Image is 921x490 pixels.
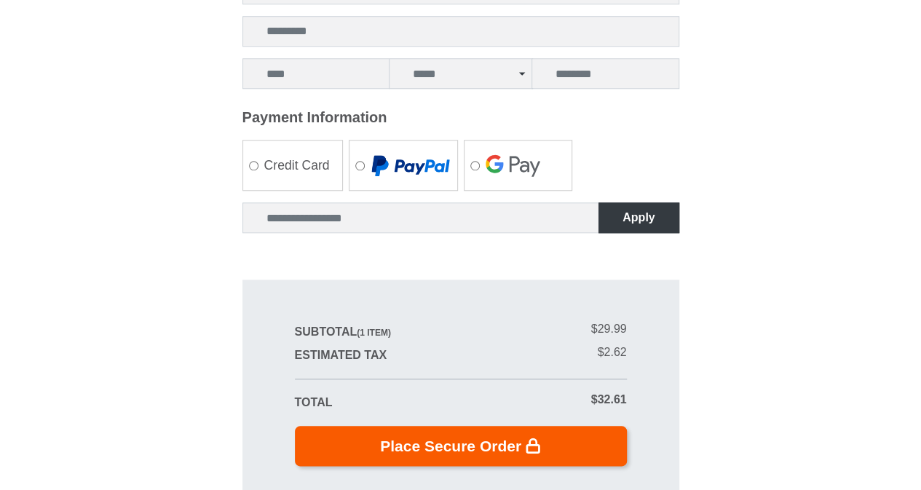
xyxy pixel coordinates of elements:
[531,58,679,89] input: Enter Zip Code
[598,202,679,233] button: Apply
[461,344,627,361] dd: $2.62
[243,141,343,189] label: Credit Card
[295,426,627,466] button: Place Secure Order
[249,161,258,170] input: Credit Card
[242,106,679,128] legend: Payment Information
[295,347,461,364] dt: Estimated Tax
[242,58,390,89] input: Enter city
[360,328,388,338] span: 1 item
[461,391,627,408] dd: $32.61
[461,320,627,338] dd: $29.99
[295,323,461,341] dt: Subtotal
[242,202,600,233] input: Enter coupon code
[295,394,461,411] dt: Total
[357,328,391,338] span: ( )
